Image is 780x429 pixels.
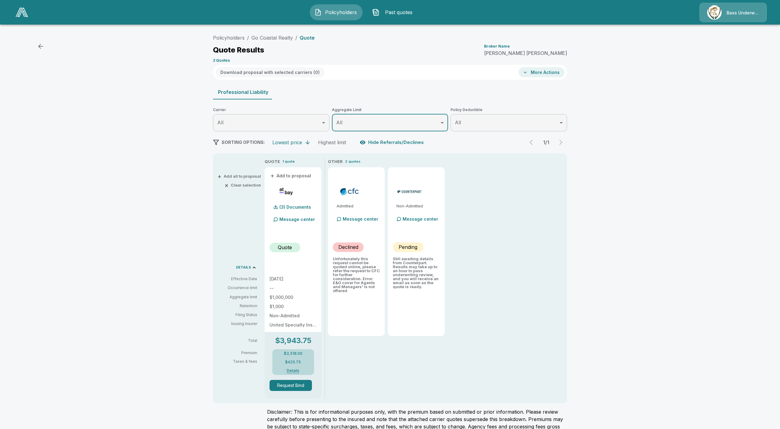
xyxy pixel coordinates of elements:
[343,216,378,222] p: Message center
[284,352,302,355] p: $3,518.00
[337,204,380,208] p: Admitted
[345,159,347,164] p: 2
[218,303,257,309] p: Retention
[218,321,257,327] p: Issuing Insurer
[285,360,301,364] p: $425.75
[222,140,265,145] span: SORTING OPTIONS:
[279,205,311,209] p: (3) Documents
[213,59,230,62] p: 3 Quotes
[278,244,292,251] p: Quote
[338,243,358,251] p: Declined
[247,34,249,41] li: /
[451,107,567,113] span: Policy Deductible
[282,159,295,164] p: 1 quote
[218,360,262,363] p: Taxes & fees
[16,8,28,17] img: AA Logo
[540,140,552,145] p: 1 / 1
[218,174,221,178] span: +
[396,204,440,208] p: Non-Admitted
[213,35,245,41] a: Policyholders
[213,85,273,99] button: Professional Liability
[219,174,261,178] button: +Add all to proposal
[332,107,448,113] span: Aggregate Limit
[226,183,261,187] button: ×Clear selection
[218,312,257,318] p: Filing Status
[518,67,565,77] button: More Actions
[218,339,262,342] p: Total
[484,51,567,56] p: [PERSON_NAME] [PERSON_NAME]
[270,172,313,179] button: +Add to proposal
[372,9,380,16] img: Past quotes Icon
[215,67,325,77] button: Download proposal with selected carriers (0)
[218,276,257,282] p: Effective Date
[236,266,251,269] p: DETAILS
[393,257,440,289] p: Still awaiting details from Counterpart. Results may take up to an hour to pass underwriting revi...
[270,323,317,327] p: United Specialty Insurance Company
[225,183,228,187] span: ×
[707,5,722,20] img: Agency Icon
[358,137,426,148] button: Hide Referrals/Declines
[279,216,315,222] p: Message center
[270,295,317,300] p: $1,000,000
[270,314,317,318] p: Non-Admitted
[727,10,759,16] p: Bass Underwriters
[270,380,317,391] span: Request Bind
[213,46,264,54] p: Quote Results
[213,34,315,41] nav: breadcrumb
[382,9,416,16] span: Past quotes
[333,257,380,293] p: Unfortunately this request cannot be quoted online, please refer the request to CFC for further c...
[328,159,343,165] p: OTHER
[395,187,424,196] img: counterpartmpl
[218,285,257,291] p: Occurrence limit
[335,187,364,196] img: cfcmpl
[368,4,420,20] button: Past quotes IconPast quotes
[251,35,293,41] a: Go Coastal Realty
[281,369,305,373] button: Details
[218,294,257,300] p: Aggregate limit
[399,243,417,251] p: Pending
[699,3,767,22] a: Agency IconBass Underwriters
[265,159,280,165] p: QUOTE
[270,174,274,178] span: +
[272,139,302,145] div: Lowest price
[349,159,360,164] p: quotes
[213,107,329,113] span: Carrier
[318,139,346,145] div: Highest limit
[218,351,262,355] p: Premium
[272,187,301,196] img: atbaympl
[270,286,317,290] p: --
[455,119,461,126] span: All
[300,35,315,40] p: Quote
[314,9,322,16] img: Policyholders Icon
[324,9,358,16] span: Policyholders
[310,4,363,20] button: Policyholders IconPolicyholders
[484,44,510,48] p: Broker Name
[270,380,312,391] button: Request Bind
[295,34,297,41] li: /
[403,216,438,222] p: Message center
[270,304,317,309] p: $1,000
[275,337,311,344] p: $3,943.75
[217,119,223,126] span: All
[336,119,342,126] span: All
[270,277,317,281] p: [DATE]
